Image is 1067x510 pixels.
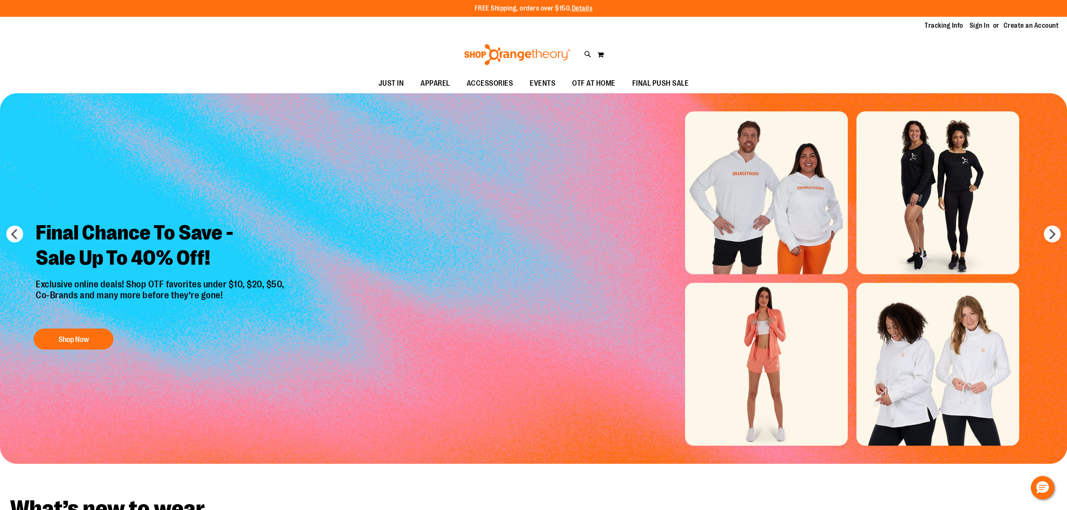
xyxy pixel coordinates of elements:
a: FINAL PUSH SALE [624,74,697,93]
span: ACCESSORIES [467,74,513,93]
p: FREE Shipping, orders over $150. [475,4,593,13]
button: Hello, have a question? Let’s chat. [1031,476,1054,499]
span: FINAL PUSH SALE [632,74,689,93]
span: EVENTS [530,74,555,93]
a: Details [572,5,593,12]
a: ACCESSORIES [458,74,522,93]
a: Final Chance To Save -Sale Up To 40% Off! Exclusive online deals! Shop OTF favorites under $10, $... [29,214,293,354]
h2: Final Chance To Save - Sale Up To 40% Off! [29,214,293,279]
a: OTF AT HOME [564,74,624,93]
button: Shop Now [34,329,113,350]
button: prev [6,226,23,242]
span: APPAREL [420,74,450,93]
span: OTF AT HOME [572,74,615,93]
a: Create an Account [1004,21,1059,30]
span: JUST IN [378,74,404,93]
a: EVENTS [521,74,564,93]
img: Shop Orangetheory [463,44,572,65]
a: Tracking Info [925,21,963,30]
button: next [1044,226,1061,242]
p: Exclusive online deals! Shop OTF favorites under $10, $20, $50, Co-Brands and many more before th... [29,279,293,320]
a: Sign In [970,21,990,30]
a: JUST IN [370,74,413,93]
a: APPAREL [412,74,458,93]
